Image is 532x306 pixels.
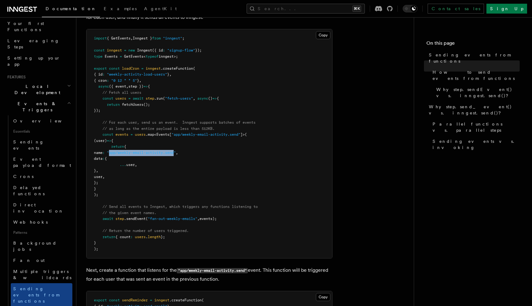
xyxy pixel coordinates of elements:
[107,102,120,107] span: return
[426,49,520,67] a: Sending events from functions
[486,4,527,14] a: Sign Up
[94,108,100,113] span: });
[13,220,48,225] span: Webhooks
[316,31,330,39] button: Copy
[169,298,202,302] span: .createFunction
[103,151,105,155] span: :
[135,235,146,239] span: users
[94,48,105,52] span: const
[131,36,133,40] span: ,
[13,185,45,196] span: Delayed functions
[124,54,143,59] span: GetEvents
[94,168,96,173] span: }
[13,157,71,168] span: Event payload format
[107,139,111,143] span: =>
[208,96,212,101] span: ()
[13,202,64,213] span: Direct invocation
[94,241,96,245] span: }
[146,217,148,221] span: (
[103,72,105,76] span: :
[154,132,156,137] span: <
[128,84,143,89] span: step })
[171,132,240,137] span: "app/weekly-email-activity.send"
[247,4,365,14] button: Search...⌘K
[11,171,72,182] a: Crons
[137,48,152,52] span: Inngest
[115,96,126,101] span: users
[94,66,107,71] span: export
[316,293,330,301] button: Copy
[94,180,98,185] span: };
[133,96,143,101] span: await
[195,48,202,52] span: });
[13,139,44,151] span: Sending events
[143,84,148,89] span: =>
[148,235,161,239] span: length
[94,36,107,40] span: import
[124,144,126,149] span: {
[122,298,148,302] span: sendReminder
[103,205,258,209] span: // Send all events to Inngest, which triggers any functions listening to
[5,81,72,98] button: Local Development
[426,39,520,49] h4: On this page
[7,56,60,67] span: Setting up your app
[96,168,98,173] span: ,
[131,132,133,137] span: =
[152,36,161,40] span: from
[5,35,72,52] a: Leveraging Steps
[11,182,72,199] a: Delayed functions
[131,235,133,239] span: :
[122,66,139,71] span: loadCron
[103,175,105,179] span: ,
[426,101,520,118] a: Why step.send_event() vs. inngest.send()?
[94,72,103,76] span: { id
[433,69,520,81] span: How to send events from functions
[94,187,96,191] span: }
[177,268,248,273] code: "app/weekly-email-activity.send"
[13,241,57,252] span: Background jobs
[124,217,146,221] span: .sendEvent
[111,139,113,143] span: {
[353,6,361,12] kbd: ⌘K
[133,36,152,40] span: Inngest }
[11,126,72,136] span: Essentials
[11,115,72,126] a: Overview
[434,84,520,101] a: Why step.sendEvent() vs. inngest.send()?
[403,5,417,12] button: Toggle dark mode
[137,78,139,83] span: }
[107,78,109,83] span: :
[120,54,122,59] span: =
[7,21,44,32] span: Your first Functions
[433,121,520,133] span: Parallel functions vs. parallel steps
[11,217,72,228] a: Webhooks
[13,286,59,304] span: Sending events from functions
[104,6,137,11] span: Examples
[103,120,256,125] span: // For each user, send us an event. Inngest supports batches of events
[11,228,72,238] span: Patterns
[5,83,67,96] span: Local Development
[94,78,107,83] span: { cron
[428,4,484,14] a: Contact sales
[429,52,520,64] span: Sending events from functions
[197,217,199,221] span: ,
[86,266,332,283] p: Next, create a function that listens for the event. This function will be triggered for each user...
[143,102,150,107] span: ();
[103,235,115,239] span: return
[103,229,189,233] span: // Return the number of users triggered.
[111,78,137,83] span: "0 12 * * 5"
[103,132,113,137] span: const
[197,96,208,101] span: async
[13,269,71,280] span: Multiple triggers & wildcards
[5,75,26,80] span: Features
[126,84,128,89] span: ,
[94,247,98,251] span: );
[436,86,520,99] span: Why step.sendEvent() vs. inngest.send()?
[103,211,156,215] span: // the given event names.
[46,6,96,11] span: Documentation
[429,104,520,116] span: Why step.send_event() vs. inngest.send()?
[109,66,120,71] span: const
[430,118,520,136] a: Parallel functions vs. parallel steps
[163,96,165,101] span: (
[103,156,105,161] span: :
[5,98,72,115] button: Events & Triggers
